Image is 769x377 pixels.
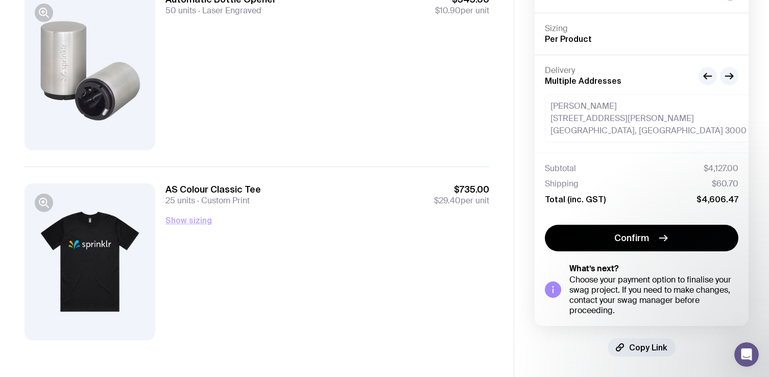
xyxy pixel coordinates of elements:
span: Per Product [545,34,592,43]
span: Copy Link [629,342,667,352]
h5: What’s next? [569,264,738,274]
div: Choose your payment option to finalise your swag project. If you need to make changes, contact yo... [569,275,738,316]
span: $4,606.47 [696,194,738,204]
span: Total (inc. GST) [545,194,606,204]
h3: AS Colour Classic Tee [165,183,261,196]
span: 25 units [165,195,195,206]
h4: Sizing [545,23,738,34]
h4: Delivery [545,65,690,76]
span: Subtotal [545,163,576,174]
span: per unit [434,196,489,206]
span: per unit [435,6,489,16]
button: Confirm [545,225,738,251]
span: $10.90 [435,5,461,16]
button: Show sizing [165,214,212,226]
span: Confirm [614,232,649,244]
iframe: Intercom live chat [734,342,759,367]
span: 50 units [165,5,196,16]
span: Laser Engraved [196,5,261,16]
span: Shipping [545,179,579,189]
span: Multiple Addresses [545,76,621,85]
span: $735.00 [434,183,489,196]
button: Copy Link [608,338,676,357]
span: $60.70 [712,179,738,189]
div: [PERSON_NAME] [STREET_ADDRESS][PERSON_NAME] [GEOGRAPHIC_DATA], [GEOGRAPHIC_DATA] 3000 [545,95,752,143]
span: Custom Print [195,195,250,206]
span: $29.40 [434,195,461,206]
span: $4,127.00 [704,163,738,174]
